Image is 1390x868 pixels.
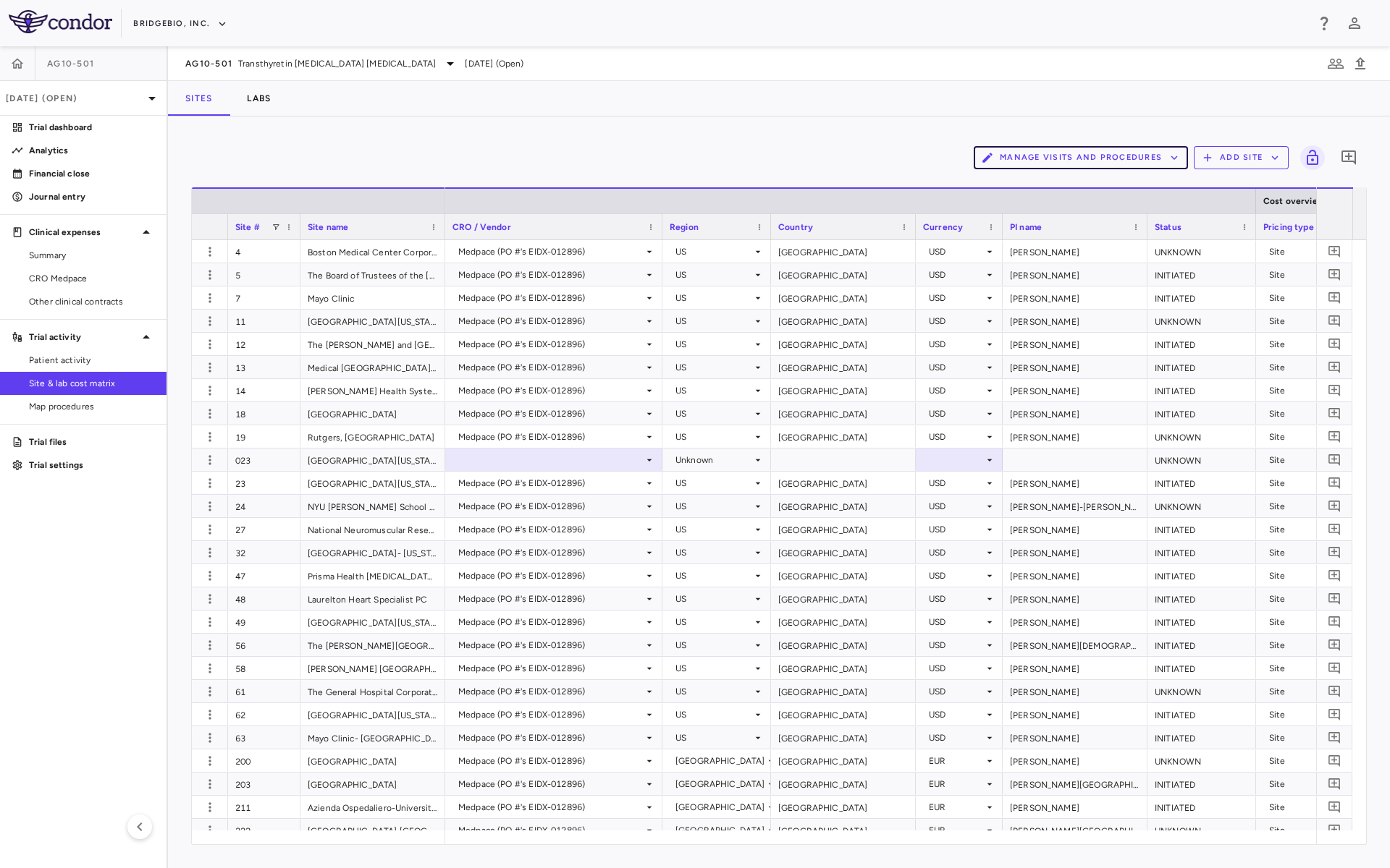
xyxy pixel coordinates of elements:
[228,749,300,772] div: 200
[1269,240,1346,263] div: Site
[1328,522,1341,536] svg: Add comment
[1325,357,1344,377] button: Add comment
[1003,356,1147,378] div: [PERSON_NAME]
[29,167,155,180] p: Financial close
[1003,240,1147,263] div: [PERSON_NAME]
[929,356,984,379] div: USD
[458,610,644,634] div: Medpace (PO #'s EIDX-012896)
[1328,453,1341,467] svg: Add comment
[771,564,916,587] div: [GEOGRAPHIC_DATA]
[1147,610,1256,633] div: INITIATED
[300,796,445,818] div: Azienda Ospedaliero-Universitaria Careggi
[1003,610,1147,633] div: [PERSON_NAME]
[1147,240,1256,263] div: UNKNOWN
[300,634,445,656] div: The [PERSON_NAME][GEOGRAPHIC_DATA]
[1269,518,1346,541] div: Site
[675,657,752,680] div: US
[675,263,752,286] div: US
[1147,796,1256,818] div: INITIATED
[229,81,288,116] button: Labs
[1269,634,1346,657] div: Site
[929,703,984,726] div: USD
[238,57,436,70] span: Transthyretin [MEDICAL_DATA] [MEDICAL_DATA]
[1328,383,1341,397] svg: Add comment
[458,379,644,402] div: Medpace (PO #'s EIDX-012896)
[458,286,644,310] div: Medpace (PO #'s EIDX-012896)
[1328,823,1341,837] svg: Add comment
[1328,684,1341,698] svg: Add comment
[1003,726,1147,749] div: [PERSON_NAME]
[458,495,644,518] div: Medpace (PO #'s EIDX-012896)
[1325,751,1344,770] button: Add comment
[1336,145,1361,170] button: Add comment
[675,495,752,518] div: US
[228,726,300,749] div: 63
[675,379,752,402] div: US
[300,773,445,795] div: [GEOGRAPHIC_DATA]
[1147,657,1256,679] div: INITIATED
[1325,820,1344,840] button: Add comment
[1003,495,1147,517] div: [PERSON_NAME]-[PERSON_NAME]
[29,295,155,308] span: Other clinical contracts
[771,796,916,818] div: [GEOGRAPHIC_DATA]
[1147,634,1256,656] div: INITIATED
[675,402,752,425] div: US
[771,310,916,332] div: [GEOGRAPHIC_DATA]
[1147,402,1256,425] div: INITIATED
[1325,728,1344,747] button: Add comment
[1269,379,1346,402] div: Site
[1003,796,1147,818] div: [PERSON_NAME]
[300,541,445,563] div: [GEOGRAPHIC_DATA]- [US_STATE][GEOGRAPHIC_DATA]
[168,81,229,116] button: Sites
[974,146,1188,169] button: Manage Visits and Procedures
[1194,146,1289,169] button: Add Site
[228,448,300,471] div: 023
[300,819,445,841] div: [GEOGRAPHIC_DATA] [GEOGRAPHIC_DATA]
[675,448,752,472] div: Unknown
[771,610,916,633] div: [GEOGRAPHIC_DATA]
[675,310,752,333] div: US
[1147,286,1256,309] div: INITIATED
[228,356,300,378] div: 13
[458,425,644,448] div: Medpace (PO #'s EIDX-012896)
[452,222,511,232] span: CRO / Vendor
[771,773,916,795] div: [GEOGRAPHIC_DATA]
[675,610,752,634] div: US
[1328,592,1341,605] svg: Add comment
[228,310,300,332] div: 11
[6,92,143,105] p: [DATE] (Open)
[1328,430,1341,443] svg: Add comment
[458,472,644,495] div: Medpace (PO #'s EIDX-012896)
[1328,569,1341,582] svg: Add comment
[1269,286,1346,310] div: Site
[228,240,300,263] div: 4
[458,310,644,333] div: Medpace (PO #'s EIDX-012896)
[1328,291,1341,305] svg: Add comment
[228,263,300,286] div: 5
[675,240,752,263] div: US
[1328,638,1341,652] svg: Add comment
[1269,541,1346,564] div: Site
[458,333,644,356] div: Medpace (PO #'s EIDX-012896)
[771,749,916,772] div: [GEOGRAPHIC_DATA]
[1269,587,1346,610] div: Site
[1003,657,1147,679] div: [PERSON_NAME]
[300,472,445,494] div: [GEOGRAPHIC_DATA][US_STATE] - [GEOGRAPHIC_DATA]
[929,240,984,263] div: USD
[458,240,644,263] div: Medpace (PO #'s EIDX-012896)
[458,402,644,425] div: Medpace (PO #'s EIDX-012896)
[1325,404,1344,423] button: Add comment
[771,356,916,378] div: [GEOGRAPHIC_DATA]
[1325,566,1344,585] button: Add comment
[1003,518,1147,540] div: [PERSON_NAME]
[771,472,916,494] div: [GEOGRAPHIC_DATA]
[1325,380,1344,400] button: Add comment
[29,331,138,344] p: Trial activity
[929,518,984,541] div: USD
[1325,450,1344,469] button: Add comment
[1328,407,1341,420] svg: Add comment
[1147,356,1256,378] div: INITIATED
[228,680,300,702] div: 61
[458,564,644,587] div: Medpace (PO #'s EIDX-012896)
[228,541,300,563] div: 32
